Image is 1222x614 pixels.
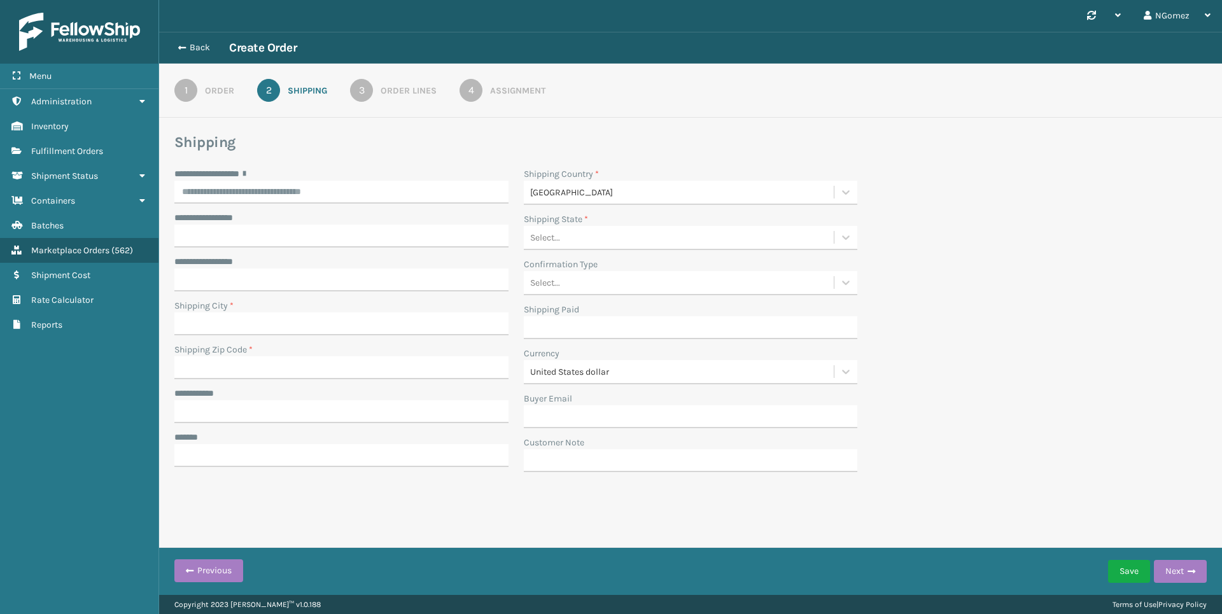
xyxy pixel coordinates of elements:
div: | [1113,595,1207,614]
a: Terms of Use [1113,600,1156,609]
span: ( 562 ) [111,245,133,256]
label: Shipping Zip Code [174,343,253,356]
div: 1 [174,79,197,102]
label: Shipping Paid [524,303,579,316]
span: Batches [31,220,64,231]
span: Containers [31,195,75,206]
button: Back [171,42,229,53]
div: 4 [460,79,482,102]
div: United States dollar [530,365,836,379]
span: Shipment Cost [31,270,90,281]
h3: Shipping [174,133,1207,152]
div: 2 [257,79,280,102]
p: Copyright 2023 [PERSON_NAME]™ v 1.0.188 [174,595,321,614]
button: Previous [174,559,243,582]
span: Fulfillment Orders [31,146,103,157]
img: logo [19,13,140,51]
div: Assignment [490,84,545,97]
button: Next [1154,560,1207,583]
label: Shipping Country [524,167,599,181]
label: Shipping State [524,213,588,226]
div: 3 [350,79,373,102]
a: Privacy Policy [1158,600,1207,609]
span: Rate Calculator [31,295,94,305]
label: Confirmation Type [524,258,598,271]
label: Customer Note [524,436,584,449]
div: Shipping [288,84,327,97]
label: Currency [524,347,559,360]
button: Save [1108,560,1150,583]
span: Marketplace Orders [31,245,109,256]
div: Select... [530,231,560,244]
label: Shipping City [174,299,234,312]
h3: Create Order [229,40,297,55]
span: Inventory [31,121,69,132]
span: Reports [31,319,62,330]
div: Select... [530,276,560,290]
div: Order Lines [381,84,437,97]
div: Order [205,84,234,97]
span: Administration [31,96,92,107]
label: Buyer Email [524,392,572,405]
div: [GEOGRAPHIC_DATA] [530,186,836,199]
span: Menu [29,71,52,81]
span: Shipment Status [31,171,98,181]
